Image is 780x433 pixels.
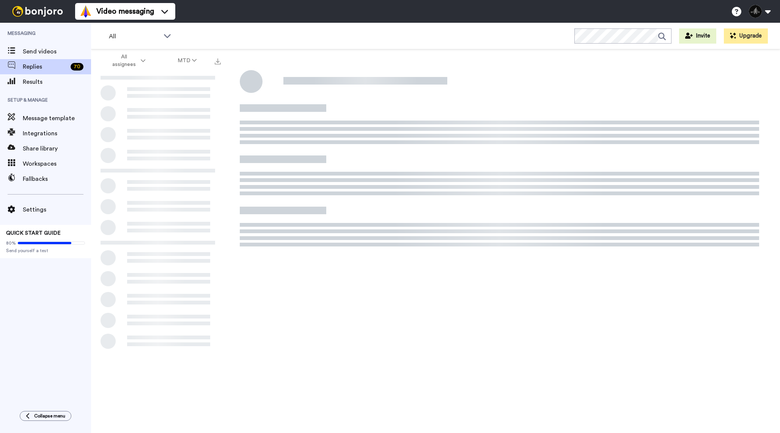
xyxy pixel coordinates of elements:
button: All assignees [93,50,162,71]
span: Send yourself a test [6,248,85,254]
span: Settings [23,205,91,214]
span: Message template [23,114,91,123]
span: All [109,32,160,41]
img: vm-color.svg [80,5,92,17]
span: Replies [23,62,68,71]
span: QUICK START GUIDE [6,231,61,236]
button: Collapse menu [20,411,71,421]
img: export.svg [215,58,221,64]
span: Workspaces [23,159,91,168]
img: bj-logo-header-white.svg [9,6,66,17]
span: 80% [6,240,16,246]
div: 70 [71,63,83,71]
span: Collapse menu [34,413,65,419]
span: All assignees [109,53,139,68]
span: Send videos [23,47,91,56]
span: Integrations [23,129,91,138]
button: Upgrade [724,28,768,44]
button: Invite [679,28,716,44]
span: Video messaging [96,6,154,17]
button: MTD [162,54,213,67]
span: Fallbacks [23,174,91,184]
span: Results [23,77,91,86]
span: Share library [23,144,91,153]
button: Export all results that match these filters now. [212,55,223,66]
